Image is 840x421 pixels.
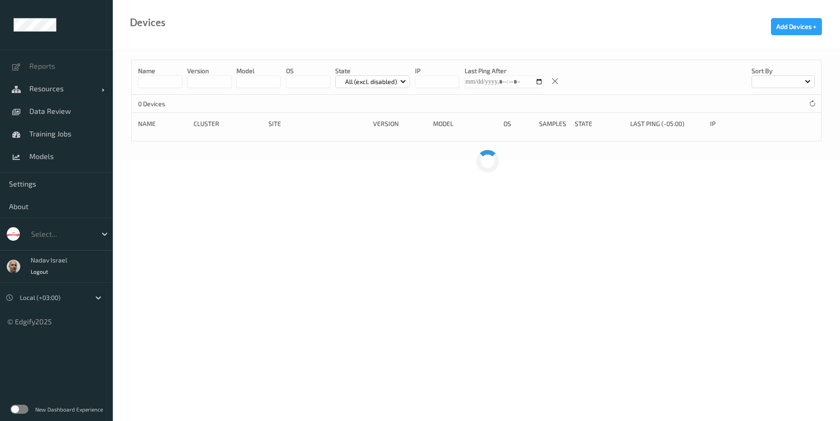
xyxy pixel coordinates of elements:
[342,77,400,86] p: All (excl. disabled)
[539,119,568,128] div: Samples
[503,119,533,128] div: OS
[268,119,367,128] div: Site
[187,66,231,75] p: version
[771,18,822,35] button: Add Devices +
[335,66,411,75] p: State
[194,119,262,128] div: Cluster
[138,66,182,75] p: Name
[138,99,206,108] p: 0 Devices
[373,119,427,128] div: version
[286,66,330,75] p: OS
[130,18,166,27] div: Devices
[752,66,815,75] p: Sort by
[415,66,459,75] p: IP
[433,119,497,128] div: Model
[630,119,704,128] div: Last Ping (-05:00)
[575,119,624,128] div: State
[138,119,187,128] div: Name
[710,119,769,128] div: ip
[465,66,544,75] p: Last Ping After
[236,66,281,75] p: model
